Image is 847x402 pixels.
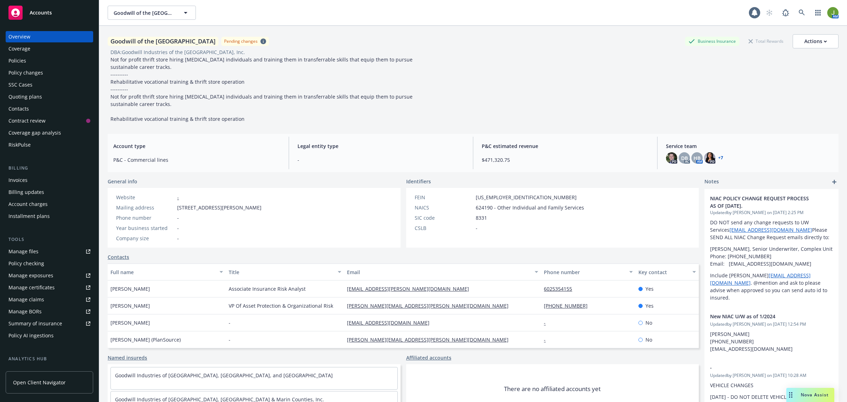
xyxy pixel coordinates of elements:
[177,235,179,242] span: -
[113,142,280,150] span: Account type
[645,336,652,343] span: No
[116,224,174,232] div: Year business started
[718,156,723,160] a: +7
[786,388,834,402] button: Nova Assist
[8,91,42,102] div: Quoting plans
[8,31,30,42] div: Overview
[6,55,93,66] a: Policies
[544,319,551,326] a: -
[6,330,93,341] a: Policy AI ingestions
[8,67,43,78] div: Policy changes
[8,175,28,186] div: Invoices
[177,194,179,201] a: -
[229,268,334,276] div: Title
[177,204,262,211] span: [STREET_ADDRESS][PERSON_NAME]
[8,103,29,114] div: Contacts
[541,264,636,280] button: Phone number
[6,187,93,198] a: Billing updates
[745,37,787,46] div: Total Rewards
[6,115,93,126] a: Contract review
[110,56,414,122] span: Not for profit thrift store hiring [MEDICAL_DATA] individuals and training them in transferrable ...
[710,245,833,267] p: [PERSON_NAME], Senior Underwriter, Complex Unit Phone: [PHONE_NUMBER] Email: [EMAIL_ADDRESS][DOMA...
[710,321,833,327] span: Updated by [PERSON_NAME] on [DATE] 12:54 PM
[108,37,218,46] div: Goodwill of the [GEOGRAPHIC_DATA]
[645,285,654,292] span: Yes
[811,6,825,20] a: Switch app
[8,43,30,54] div: Coverage
[8,246,38,257] div: Manage files
[693,154,701,162] span: HB
[110,48,245,56] div: DBA: Goodwill Industries of the [GEOGRAPHIC_DATA], Inc.
[8,211,50,222] div: Installment plans
[116,235,174,242] div: Company size
[666,152,677,164] img: photo
[636,264,699,280] button: Key contact
[177,224,179,232] span: -
[710,313,815,320] span: New NIAC U/W as of 1/2024
[710,195,815,209] span: NIAC POLICY CHANGE REQUEST PROCESS AS OF [DATE].
[681,154,688,162] span: DB
[504,385,601,393] span: There are no affiliated accounts yet
[6,139,93,150] a: RiskPulse
[779,6,793,20] a: Report a Bug
[710,209,833,216] span: Updated by [PERSON_NAME] on [DATE] 2:25 PM
[415,214,473,221] div: SIC code
[8,318,62,329] div: Summary of insurance
[6,236,93,243] div: Tools
[645,302,654,309] span: Yes
[13,379,66,386] span: Open Client Navigator
[116,194,174,201] div: Website
[544,336,551,343] a: -
[6,270,93,281] a: Manage exposures
[6,103,93,114] a: Contacts
[30,10,52,16] span: Accounts
[804,35,827,48] div: Actions
[8,306,42,317] div: Manage BORs
[298,142,464,150] span: Legal entity type
[347,302,514,309] a: [PERSON_NAME][EMAIL_ADDRESS][PERSON_NAME][DOMAIN_NAME]
[108,354,147,361] a: Named insureds
[710,330,833,353] p: [PERSON_NAME] [PHONE_NUMBER] [EMAIL_ADDRESS][DOMAIN_NAME]
[685,37,739,46] div: Business Insurance
[177,214,179,221] span: -
[827,7,839,18] img: photo
[108,264,226,280] button: Full name
[8,127,61,138] div: Coverage gap analysis
[8,187,44,198] div: Billing updates
[6,246,93,257] a: Manage files
[729,226,812,233] a: [EMAIL_ADDRESS][DOMAIN_NAME]
[224,38,258,44] div: Pending changes
[704,189,839,307] div: NIAC POLICY CHANGE REQUEST PROCESS AS OF [DATE].Updatedby [PERSON_NAME] on [DATE] 2:25 PMDO NOT s...
[406,178,431,185] span: Identifiers
[6,91,93,102] a: Quoting plans
[221,37,269,46] span: Pending changes
[786,388,795,402] div: Drag to move
[6,199,93,210] a: Account charges
[6,79,93,90] a: SSC Cases
[415,204,473,211] div: NAICS
[6,365,93,377] a: Loss summary generator
[762,6,776,20] a: Start snowing
[8,365,67,377] div: Loss summary generator
[229,336,230,343] span: -
[6,67,93,78] a: Policy changes
[482,156,649,164] span: $471,320.75
[704,152,715,164] img: photo
[482,142,649,150] span: P&C estimated revenue
[6,355,93,362] div: Analytics hub
[704,178,719,186] span: Notes
[710,382,833,389] p: VEHICLE CHANGES
[8,330,54,341] div: Policy AI ingestions
[229,319,230,326] span: -
[6,318,93,329] a: Summary of insurance
[6,43,93,54] a: Coverage
[108,178,137,185] span: General info
[544,268,625,276] div: Phone number
[6,294,93,305] a: Manage claims
[110,268,215,276] div: Full name
[406,354,451,361] a: Affiliated accounts
[801,392,829,398] span: Nova Assist
[8,282,55,293] div: Manage certificates
[116,214,174,221] div: Phone number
